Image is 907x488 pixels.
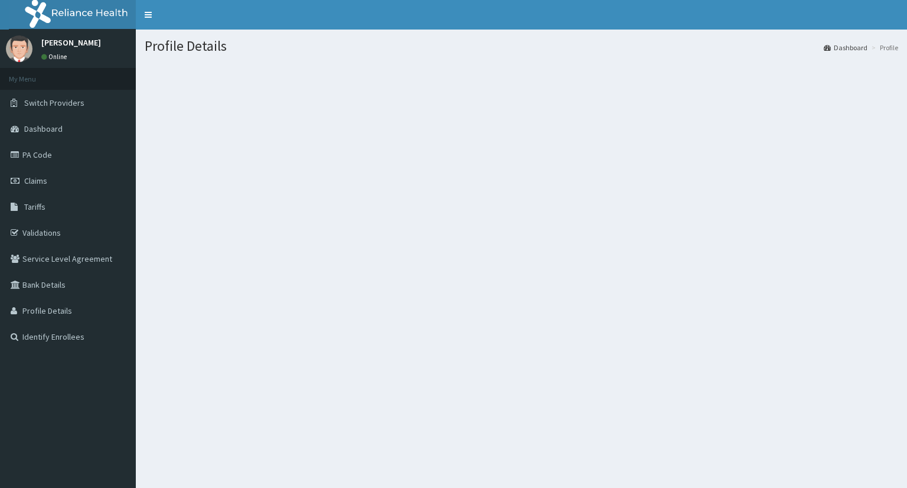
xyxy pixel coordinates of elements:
[145,38,898,54] h1: Profile Details
[869,43,898,53] li: Profile
[24,175,47,186] span: Claims
[6,35,32,62] img: User Image
[24,201,45,212] span: Tariffs
[824,43,867,53] a: Dashboard
[41,38,101,47] p: [PERSON_NAME]
[41,53,70,61] a: Online
[24,97,84,108] span: Switch Providers
[24,123,63,134] span: Dashboard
